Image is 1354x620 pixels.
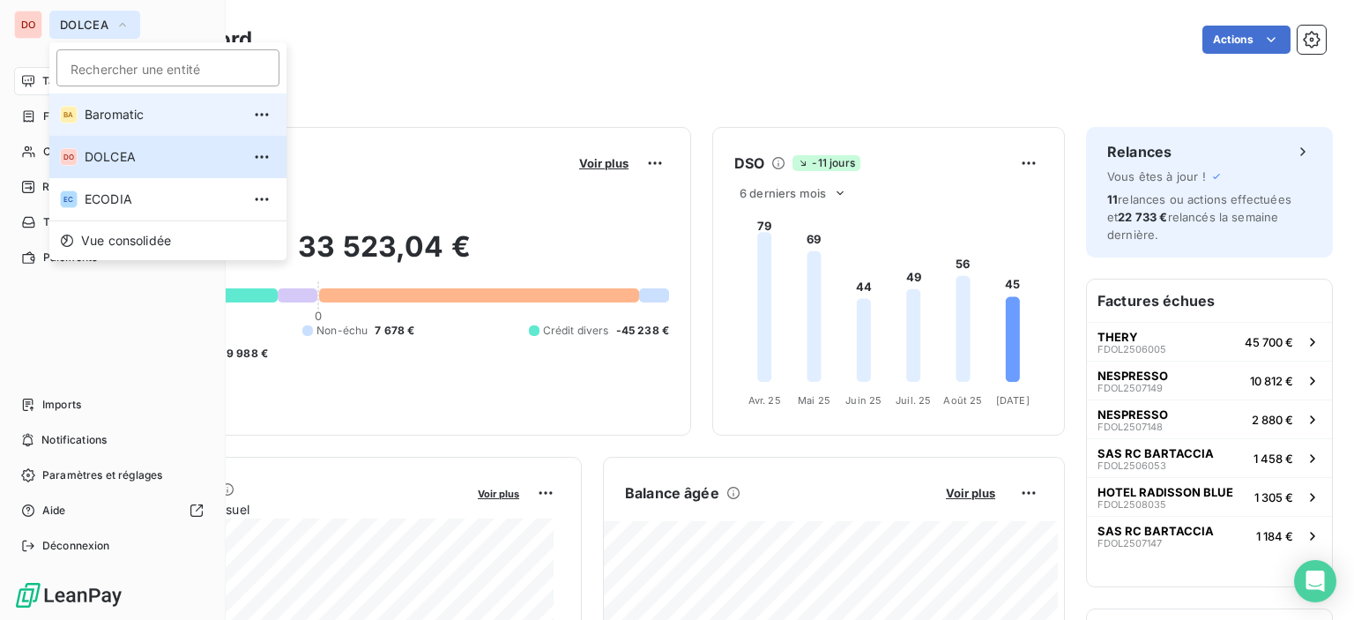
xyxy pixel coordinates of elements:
[543,323,609,339] span: Crédit divers
[43,250,97,265] span: Paiements
[60,106,78,123] div: BA
[42,467,162,483] span: Paramètres et réglages
[14,11,42,39] div: DO
[574,155,634,171] button: Voir plus
[1097,383,1163,393] span: FDOL2507149
[941,485,1001,501] button: Voir plus
[1107,169,1206,183] span: Vous êtes à jour !
[1107,192,1291,242] span: relances ou actions effectuées et relancés la semaine dernière.
[896,394,931,407] tspan: Juil. 25
[1097,369,1168,383] span: NESPRESSO
[100,229,669,282] h2: 33 523,04 €
[1097,485,1233,499] span: HOTEL RADISSON BLUE
[1254,452,1293,466] span: 1 458 €
[42,538,110,554] span: Déconnexion
[42,179,89,195] span: Relances
[81,232,171,250] span: Vue consolidée
[1252,413,1293,427] span: 2 880 €
[1087,516,1332,555] button: SAS RC BARTACCIAFDOL25071471 184 €
[56,49,279,86] input: placeholder
[85,190,241,208] span: ECODIA
[315,309,322,323] span: 0
[85,106,241,123] span: Baromatic
[845,394,882,407] tspan: Juin 25
[43,214,80,230] span: Tâches
[60,18,108,32] span: DOLCEA
[1097,330,1138,344] span: THERY
[43,144,78,160] span: Clients
[42,73,124,89] span: Tableau de bord
[1294,560,1336,602] div: Open Intercom Messenger
[798,394,830,407] tspan: Mai 25
[1097,538,1162,549] span: FDOL2507147
[1097,460,1166,471] span: FDOL2506053
[316,323,368,339] span: Non-échu
[85,148,241,166] span: DOLCEA
[1118,210,1167,224] span: 22 733 €
[1087,438,1332,477] button: SAS RC BARTACCIAFDOL25060531 458 €
[42,397,81,413] span: Imports
[1245,335,1293,349] span: 45 700 €
[946,486,995,500] span: Voir plus
[748,394,781,407] tspan: Avr. 25
[100,500,465,519] span: Chiffre d'affaires mensuel
[1254,490,1293,504] span: 1 305 €
[625,482,719,504] h6: Balance âgée
[1202,26,1291,54] button: Actions
[1097,524,1214,538] span: SAS RC BARTACCIA
[943,394,982,407] tspan: Août 25
[60,190,78,208] div: EC
[1097,344,1166,355] span: FDOL2506005
[616,323,669,339] span: -45 238 €
[478,488,519,500] span: Voir plus
[60,148,78,166] div: DO
[1087,361,1332,400] button: NESPRESSOFDOL250714910 812 €
[740,186,826,200] span: 6 derniers mois
[1087,400,1332,438] button: NESPRESSOFDOL25071482 880 €
[1087,280,1332,322] h6: Factures échues
[14,581,123,609] img: Logo LeanPay
[1107,192,1118,206] span: 11
[1087,322,1332,361] button: THERYFDOL250600545 700 €
[221,346,268,362] span: -9 988 €
[996,394,1030,407] tspan: [DATE]
[43,108,88,124] span: Factures
[1097,407,1168,422] span: NESPRESSO
[1097,422,1163,432] span: FDOL2507148
[375,323,414,339] span: 7 678 €
[1107,141,1172,162] h6: Relances
[734,153,764,174] h6: DSO
[1097,499,1166,510] span: FDOL2508035
[1250,374,1293,388] span: 10 812 €
[792,155,859,171] span: -11 jours
[1256,529,1293,543] span: 1 184 €
[472,485,524,501] button: Voir plus
[1087,477,1332,516] button: HOTEL RADISSON BLUEFDOL25080351 305 €
[41,432,107,448] span: Notifications
[14,497,211,525] a: Aide
[579,156,629,170] span: Voir plus
[1097,446,1214,460] span: SAS RC BARTACCIA
[42,503,66,519] span: Aide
